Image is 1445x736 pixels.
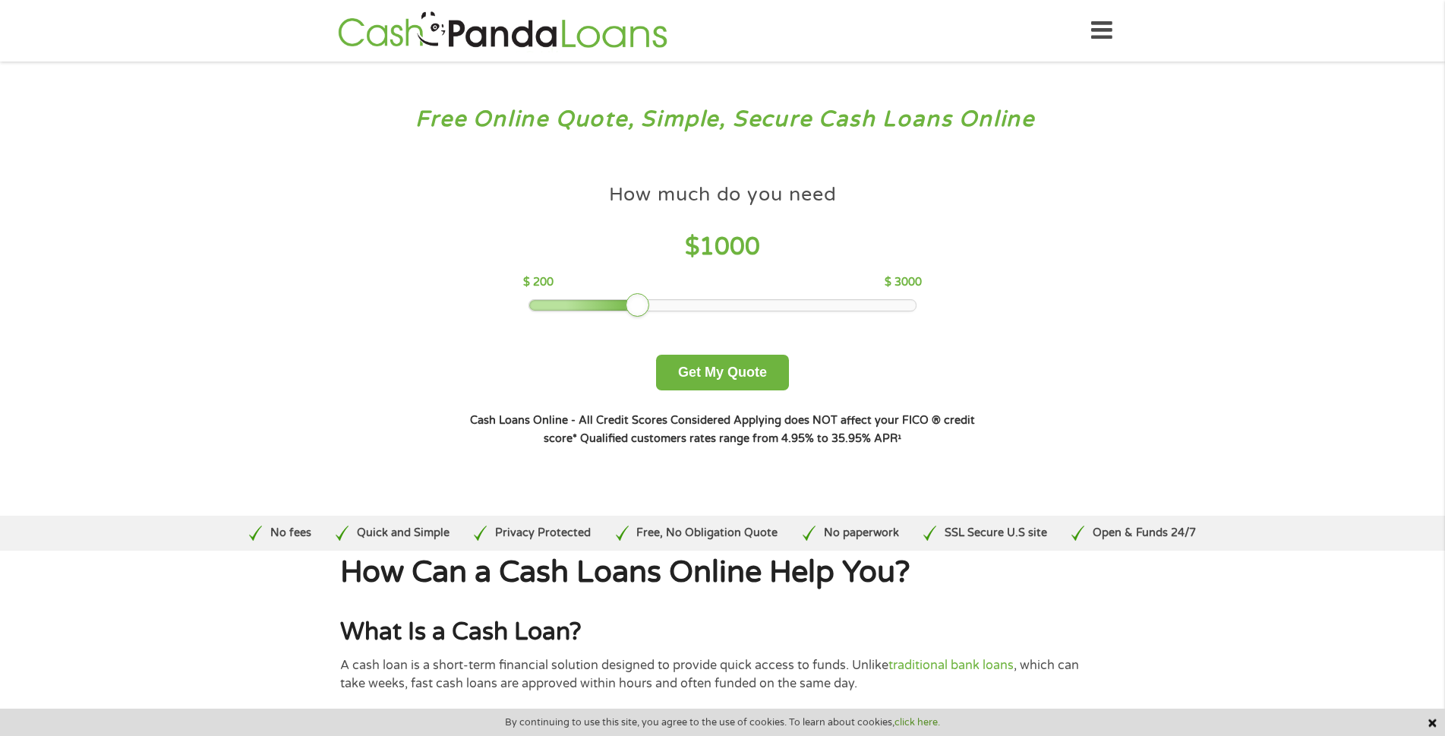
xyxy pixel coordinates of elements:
h4: How much do you need [609,182,837,207]
p: No fees [270,525,311,542]
p: Open & Funds 24/7 [1093,525,1196,542]
p: Free, No Obligation Quote [636,525,778,542]
img: GetLoanNow Logo [333,9,672,52]
a: traditional bank loans [888,658,1014,673]
p: $ 200 [523,274,554,291]
p: Privacy Protected [495,525,591,542]
h2: What Is a Cash Loan? [340,617,1106,648]
p: Quick and Simple [357,525,450,542]
h4: $ [523,232,922,263]
p: $ 3000 [885,274,922,291]
button: Get My Quote [656,355,789,390]
span: 1000 [699,232,760,261]
a: click here. [894,716,940,728]
strong: Cash Loans Online - All Credit Scores Considered [470,414,730,427]
p: A cash loan is a short-term financial solution designed to provide quick access to funds. Unlike ... [340,656,1106,693]
h1: How Can a Cash Loans Online Help You? [340,558,1106,588]
strong: Qualified customers rates range from 4.95% to 35.95% APR¹ [580,432,901,445]
strong: Applying does NOT affect your FICO ® credit score* [544,414,975,445]
p: No paperwork [824,525,899,542]
h3: Free Online Quote, Simple, Secure Cash Loans Online [44,106,1402,134]
span: By continuing to use this site, you agree to the use of cookies. To learn about cookies, [505,717,940,728]
p: SSL Secure U.S site [945,525,1047,542]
